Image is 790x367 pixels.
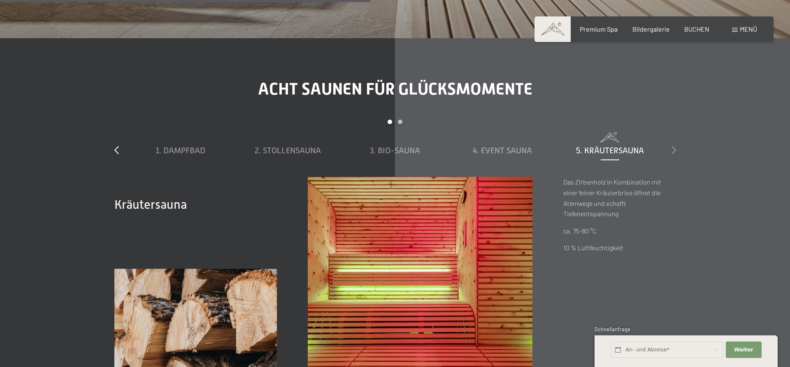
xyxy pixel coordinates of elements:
span: 1. Dampfbad [156,146,205,155]
div: Carousel Page 1 (Current Slide) [388,120,392,124]
a: Premium Spa [580,25,618,33]
span: Menü [740,25,757,33]
p: Das Zirbenholz in Kombination mit einer feiner Kräuterbrise öffnet die Atemwege und schafft Tiefe... [563,177,676,219]
p: 10 % Luftfeuchtigkeit [563,242,676,253]
button: Weiter [726,342,761,358]
span: 5. Kräutersauna [576,146,644,155]
span: Schnellanfrage [595,326,630,332]
span: Weiter [734,346,753,353]
p: ca. 75-80 °C [563,226,676,236]
span: Acht Saunen für Glücksmomente [258,79,532,99]
span: 2. Stollensauna [255,146,321,155]
span: 4. Event Sauna [473,146,532,155]
a: BUCHEN [684,25,709,33]
span: 3. Bio-Sauna [370,146,420,155]
span: Kräutersauna [114,198,187,212]
a: Bildergalerie [632,25,670,33]
div: Carousel Page 2 [398,120,402,124]
div: Carousel Pagination [127,120,664,132]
